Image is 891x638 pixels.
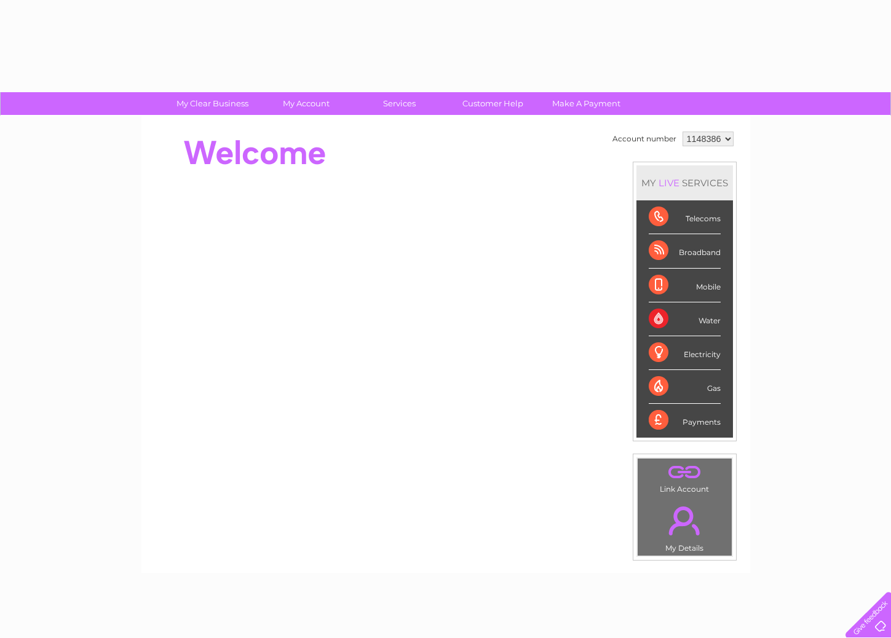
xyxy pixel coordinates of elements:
div: Payments [649,404,721,437]
div: Broadband [649,234,721,268]
div: LIVE [656,177,682,189]
a: . [641,462,729,483]
a: My Clear Business [162,92,263,115]
div: Gas [649,370,721,404]
div: Electricity [649,336,721,370]
td: My Details [637,496,732,556]
div: Water [649,302,721,336]
div: MY SERVICES [636,165,733,200]
a: My Account [255,92,357,115]
a: . [641,499,729,542]
a: Make A Payment [536,92,637,115]
td: Account number [609,128,679,149]
div: Mobile [649,269,721,302]
div: Telecoms [649,200,721,234]
a: Customer Help [442,92,544,115]
td: Link Account [637,458,732,497]
a: Services [349,92,450,115]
